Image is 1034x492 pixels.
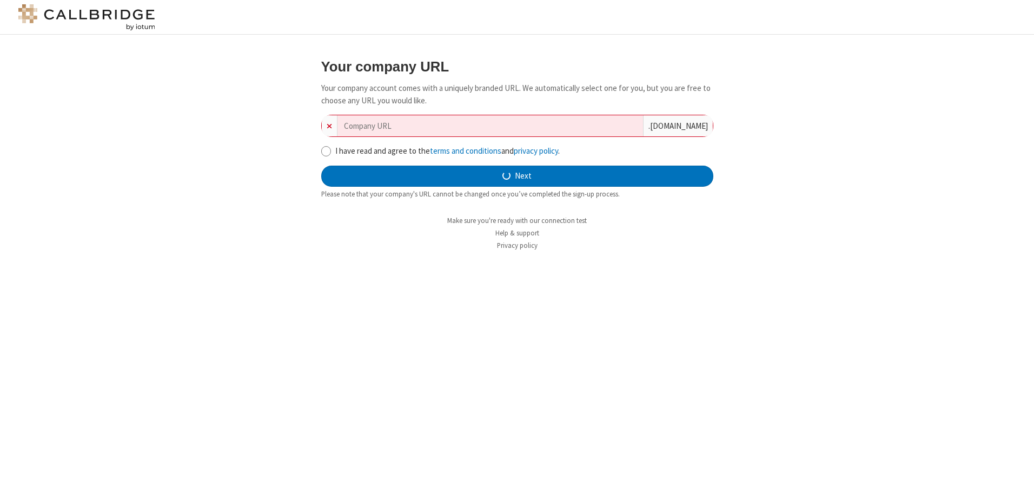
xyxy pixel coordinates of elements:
[335,145,713,158] label: I have read and agree to the and .
[515,170,532,182] span: Next
[495,228,539,238] a: Help & support
[497,241,538,250] a: Privacy policy
[643,115,713,136] div: . [DOMAIN_NAME]
[321,189,713,199] div: Please note that your company's URL cannot be changed once you’ve completed the sign-up process.
[514,146,558,156] a: privacy policy
[430,146,501,156] a: terms and conditions
[337,115,643,136] input: Company URL
[321,82,713,107] p: Your company account comes with a uniquely branded URL. We automatically select one for you, but ...
[447,216,587,225] a: Make sure you're ready with our connection test
[321,59,713,74] h3: Your company URL
[16,4,157,30] img: logo@2x.png
[321,166,713,187] button: Next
